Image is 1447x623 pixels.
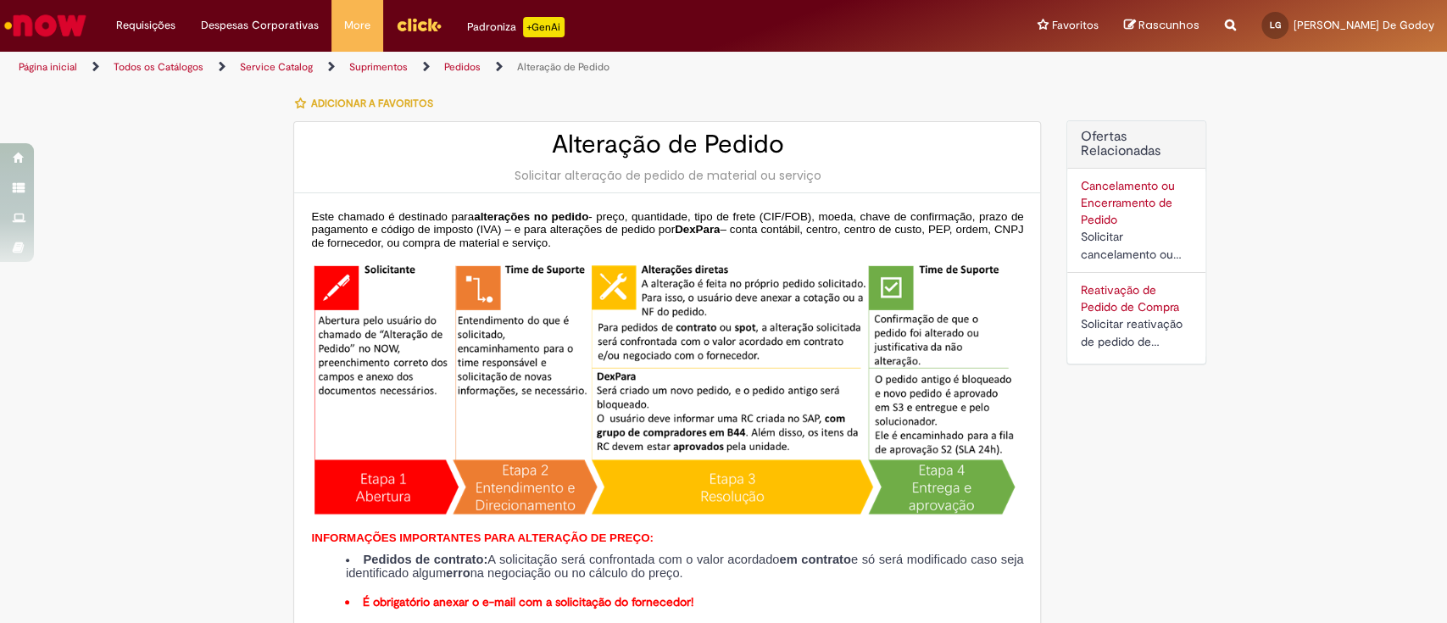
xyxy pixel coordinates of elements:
a: Cancelamento ou Encerramento de Pedido [1080,178,1174,227]
button: Adicionar a Favoritos [293,86,442,121]
span: Rascunhos [1138,17,1199,33]
div: Solicitar alteração de pedido de material ou serviço [311,167,1023,184]
span: Adicionar a Favoritos [310,97,432,110]
span: Despesas Corporativas [201,17,319,34]
img: click_logo_yellow_360x200.png [396,12,442,37]
span: – conta contábil, centro, centro de custo, PEP, ordem, CNPJ de fornecedor, ou compra de material ... [311,223,1023,249]
ul: Trilhas de página [13,52,952,83]
div: Solicitar cancelamento ou encerramento de Pedido. [1080,228,1193,264]
li: A solicitação será confrontada com o valor acordado e só será modificado caso seja identificado a... [346,553,1024,580]
strong: Pedidos de contrato: [363,553,487,566]
span: [PERSON_NAME] De Godoy [1294,18,1434,32]
span: More [344,17,370,34]
a: Rascunhos [1124,18,1199,34]
a: Todos os Catálogos [114,60,203,74]
span: DexPara [675,223,720,236]
div: Ofertas Relacionadas [1066,120,1206,364]
strong: em contrato [779,553,850,566]
div: Padroniza [467,17,565,37]
a: Pedidos [444,60,481,74]
span: INFORMAÇÕES IMPORTANTES PARA ALTERAÇÃO DE PREÇO: [311,531,653,544]
span: alterações no pedido [474,210,588,223]
h2: Ofertas Relacionadas [1080,130,1193,159]
strong: erro [446,566,470,580]
a: Alteração de Pedido [517,60,609,74]
img: ServiceNow [2,8,89,42]
a: Página inicial [19,60,77,74]
h2: Alteração de Pedido [311,131,1023,159]
a: Service Catalog [240,60,313,74]
span: LG [1270,19,1281,31]
span: Favoritos [1052,17,1099,34]
p: +GenAi [523,17,565,37]
span: Requisições [116,17,175,34]
strong: É obrigatório anexar o e-mail com a solicitação do fornecedor! [362,594,693,609]
span: - preço, quantidade, tipo de frete (CIF/FOB), moeda, chave de confirmação, prazo de pagamento e c... [311,210,1023,236]
div: Solicitar reativação de pedido de compra cancelado ou bloqueado. [1080,315,1193,351]
a: Suprimentos [349,60,408,74]
a: Reativação de Pedido de Compra [1080,282,1178,314]
span: Este chamado é destinado para [311,210,474,223]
